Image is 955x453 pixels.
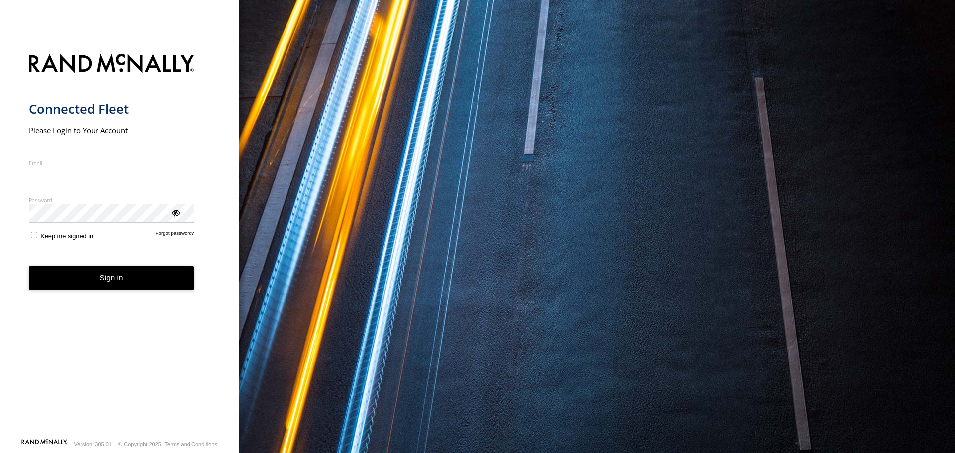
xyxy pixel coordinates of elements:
label: Password [29,196,194,204]
div: Version: 305.01 [74,441,112,447]
span: Keep me signed in [40,232,93,240]
h2: Please Login to Your Account [29,125,194,135]
a: Visit our Website [21,439,67,449]
a: Terms and Conditions [165,441,217,447]
input: Keep me signed in [31,232,37,238]
img: Rand McNally [29,52,194,77]
h1: Connected Fleet [29,101,194,117]
a: Forgot password? [156,230,194,240]
div: © Copyright 2025 - [118,441,217,447]
form: main [29,48,210,438]
label: Email [29,159,194,167]
div: ViewPassword [170,207,180,217]
button: Sign in [29,266,194,290]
